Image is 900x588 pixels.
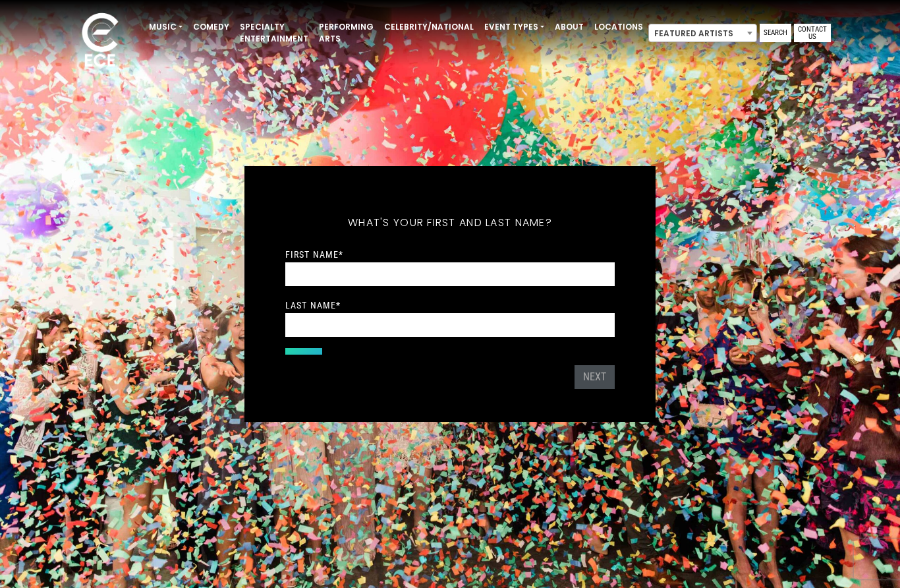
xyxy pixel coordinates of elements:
a: About [549,16,589,38]
a: Locations [589,16,648,38]
a: Comedy [188,16,235,38]
a: Search [760,24,791,42]
a: Music [144,16,188,38]
label: First Name [285,249,343,260]
a: Event Types [479,16,549,38]
a: Celebrity/National [379,16,479,38]
a: Specialty Entertainment [235,16,314,50]
span: Featured Artists [649,24,756,43]
img: ece_new_logo_whitev2-1.png [67,9,133,73]
h5: What's your first and last name? [285,199,615,247]
a: Performing Arts [314,16,379,50]
a: Contact Us [794,24,831,42]
label: Last Name [285,299,341,311]
span: Featured Artists [648,24,757,42]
